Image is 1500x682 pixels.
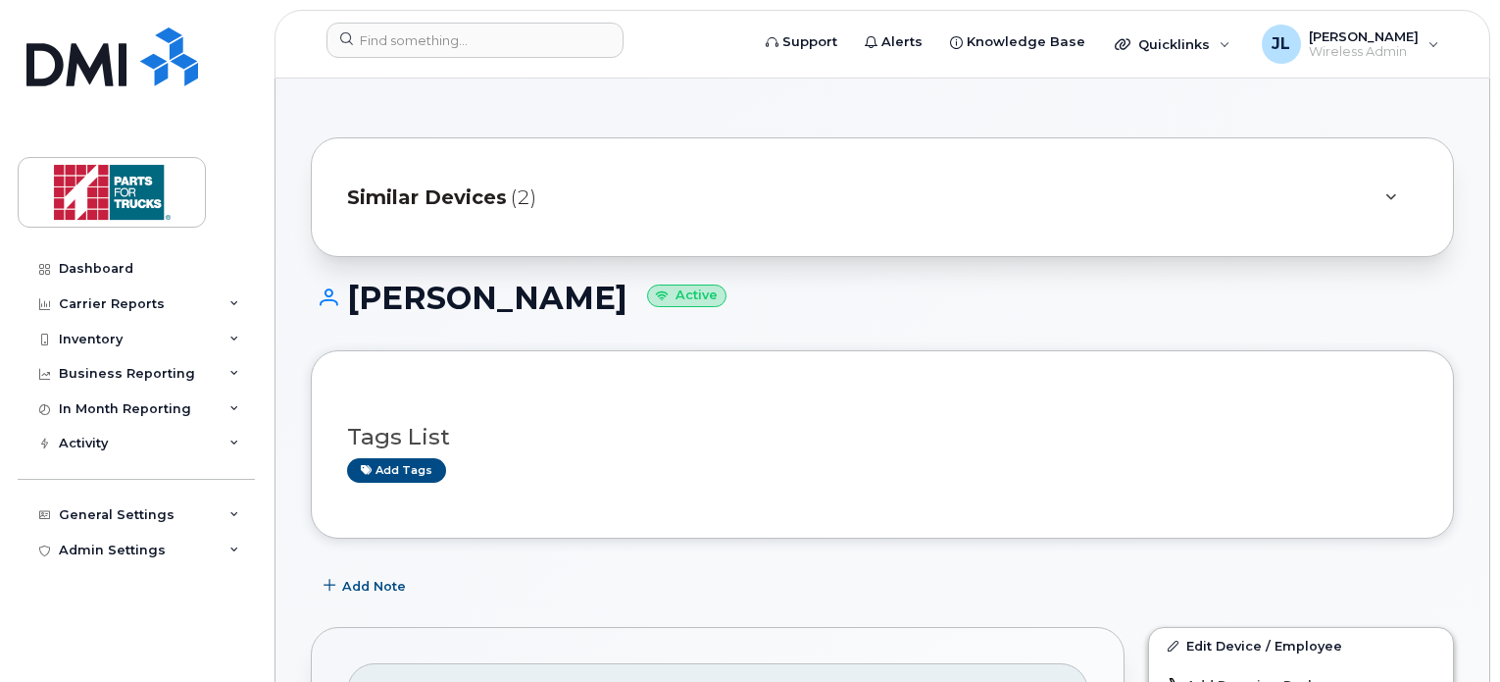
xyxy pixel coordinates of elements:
[311,281,1454,315] h1: [PERSON_NAME]
[342,577,406,596] span: Add Note
[347,458,446,483] a: Add tags
[311,568,423,603] button: Add Note
[647,285,726,307] small: Active
[347,425,1418,449] h3: Tags List
[347,184,507,212] span: Similar Devices
[1149,628,1453,663] a: Edit Device / Employee
[511,184,536,212] span: (2)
